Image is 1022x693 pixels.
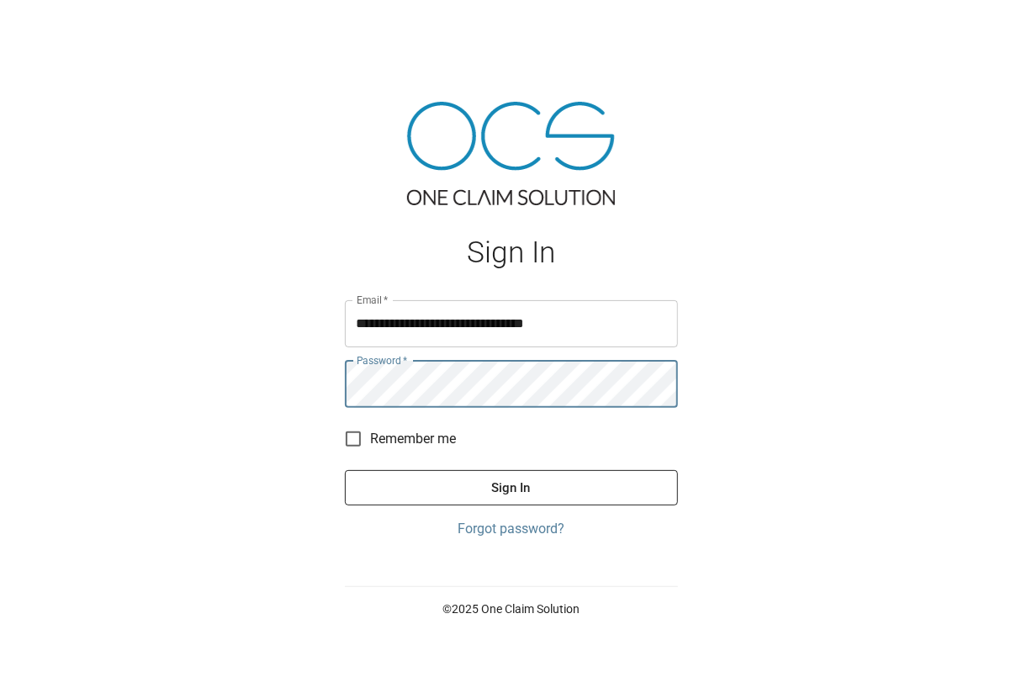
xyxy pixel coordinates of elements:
label: Password [357,353,407,368]
img: ocs-logo-white-transparent.png [20,10,87,44]
a: Forgot password? [345,519,678,539]
h1: Sign In [345,235,678,270]
label: Email [357,293,389,307]
p: © 2025 One Claim Solution [345,600,678,617]
button: Sign In [345,470,678,505]
span: Remember me [371,429,457,449]
img: ocs-logo-tra.png [407,102,615,205]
